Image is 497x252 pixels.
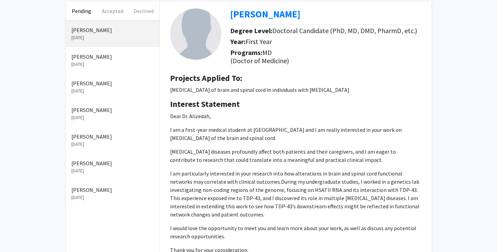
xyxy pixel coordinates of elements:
p: [DATE] [71,114,154,121]
b: Degree Level: [230,26,272,35]
a: Opens in a new tab [230,8,300,20]
button: Declined [128,2,159,20]
p: Dear Dr. Alizedah, [170,112,421,120]
p: [DATE] [71,87,154,95]
p: [PERSON_NAME] [71,79,154,87]
button: Pending [66,2,97,20]
span: MD (Doctor of Medicine) [230,48,289,65]
p: [DATE] [71,167,154,174]
img: Profile Picture [170,9,221,60]
p: [MEDICAL_DATA] of brain and spinal cord in individuals with [MEDICAL_DATA] [170,86,421,94]
b: Programs: [230,48,262,57]
p: [DATE] [71,194,154,201]
p: I am particularly interested in your research into how alterations in brain and spinal cord funct... [170,169,421,219]
p: [PERSON_NAME] [71,106,154,114]
p: I would love the opportunity to meet you and learn more about your work, as well as discuss any p... [170,224,421,240]
p: [DATE] [71,61,154,68]
span: First Year [246,37,272,46]
p: [PERSON_NAME] [71,132,154,141]
b: Projects Applied To: [170,73,242,83]
b: [PERSON_NAME] [230,8,300,20]
p: [MEDICAL_DATA] diseases profoundly affect both patients and their caregivers, and I am eager to c... [170,148,421,164]
p: [DATE] [71,34,154,41]
p: [PERSON_NAME] [71,26,154,34]
button: Accepted [97,2,128,20]
p: [PERSON_NAME] [71,53,154,61]
p: [DATE] [71,141,154,148]
p: [PERSON_NAME] [71,186,154,194]
span: During my undergraduate studies, I worked in a genetics lab investigating non-coding regions of t... [170,178,419,218]
b: Year: [230,37,246,46]
p: I am a first-year medical student at [GEOGRAPHIC_DATA] and I am really interested in your work on... [170,126,421,142]
b: Interest Statement [170,99,240,109]
iframe: Chat [5,221,29,247]
span: Doctoral Candidate (PhD, MD, DMD, PharmD, etc.) [272,26,417,35]
p: [PERSON_NAME] [71,159,154,167]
